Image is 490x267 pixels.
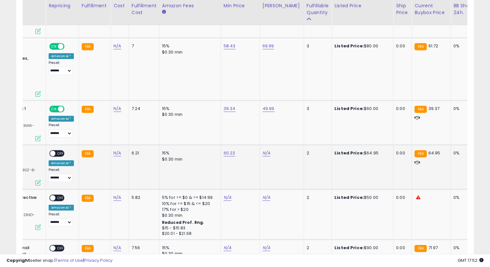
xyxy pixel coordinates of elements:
[307,2,329,16] div: Fulfillable Quantity
[113,105,121,112] a: N/A
[82,245,94,252] small: FBA
[162,112,216,117] div: $0.30 min
[334,195,388,200] div: $50.00
[453,106,475,112] div: 0%
[453,195,475,200] div: 0%
[49,212,74,227] div: Preset:
[49,168,74,182] div: Preset:
[307,245,327,251] div: 2
[224,2,257,9] div: Min Price
[113,245,121,251] a: N/A
[162,43,216,49] div: 15%
[224,43,236,49] a: 58.43
[162,220,204,225] b: Reduced Prof. Rng.
[55,151,66,156] span: OFF
[132,150,154,156] div: 6.21
[428,105,440,112] span: 39.37
[334,150,364,156] b: Listed Price:
[113,2,126,9] div: Cost
[458,257,484,263] span: 2025-10-8 17:52 GMT
[162,225,216,231] div: $15 - $15.83
[334,245,364,251] b: Listed Price:
[162,150,216,156] div: 15%
[82,2,108,9] div: Fulfillment
[49,116,74,122] div: Amazon AI *
[334,150,388,156] div: $64.95
[396,43,407,49] div: 0.00
[49,2,76,9] div: Repricing
[262,150,270,156] a: N/A
[132,195,154,200] div: 5.82
[82,195,94,202] small: FBA
[307,195,327,200] div: 2
[50,106,58,112] span: ON
[334,43,388,49] div: $80.00
[49,123,74,138] div: Preset:
[262,43,274,49] a: 69.99
[453,150,475,156] div: 0%
[49,160,74,166] div: Amazon AI *
[49,205,74,211] div: Amazon AI *
[113,150,121,156] a: N/A
[334,2,391,9] div: Listed Price
[396,195,407,200] div: 0.00
[224,194,231,201] a: N/A
[50,44,58,49] span: ON
[428,43,438,49] span: 61.72
[162,106,216,112] div: 15%
[162,156,216,162] div: $0.30 min
[55,245,66,251] span: OFF
[453,43,475,49] div: 0%
[396,106,407,112] div: 0.00
[55,195,66,201] span: OFF
[162,207,216,212] div: 17% for > $20
[224,150,235,156] a: 60.23
[82,106,94,113] small: FBA
[414,106,426,113] small: FBA
[6,257,30,263] strong: Copyright
[262,105,274,112] a: 49.99
[132,245,154,251] div: 7.56
[64,106,74,112] span: OFF
[162,231,216,237] div: $20.01 - $21.68
[334,245,388,251] div: $90.00
[132,2,157,16] div: Fulfillment Cost
[82,150,94,157] small: FBA
[396,150,407,156] div: 0.00
[453,2,477,16] div: BB Share 24h.
[307,150,327,156] div: 2
[334,106,388,112] div: $60.00
[414,43,426,50] small: FBA
[414,150,426,157] small: FBA
[428,245,438,251] span: 71.97
[64,44,74,49] span: OFF
[396,2,409,16] div: Ship Price
[49,53,74,59] div: Amazon AI *
[224,105,236,112] a: 39.34
[132,106,154,112] div: 7.24
[414,2,448,16] div: Current Buybox Price
[113,43,121,49] a: N/A
[49,61,74,75] div: Preset:
[162,245,216,251] div: 15%
[224,245,231,251] a: N/A
[262,194,270,201] a: N/A
[113,194,121,201] a: N/A
[307,106,327,112] div: 3
[334,43,364,49] b: Listed Price:
[334,105,364,112] b: Listed Price:
[162,9,166,15] small: Amazon Fees.
[428,150,440,156] span: 64.95
[396,245,407,251] div: 0.00
[262,245,270,251] a: N/A
[84,257,112,263] a: Privacy Policy
[453,245,475,251] div: 0%
[162,2,218,9] div: Amazon Fees
[132,43,154,49] div: 7
[414,245,426,252] small: FBA
[162,49,216,55] div: $0.30 min
[82,43,94,50] small: FBA
[162,212,216,218] div: $0.30 min
[262,2,301,9] div: [PERSON_NAME]
[162,195,216,200] div: 5% for >= $0 & <= $14.99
